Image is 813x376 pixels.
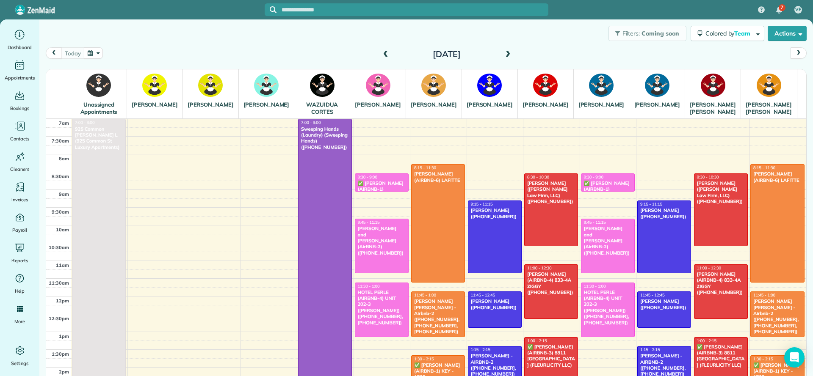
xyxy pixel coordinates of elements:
[301,121,321,125] span: 7:00 - 3:00
[753,171,802,183] div: [PERSON_NAME] (AIRBNB-6) LAFITTE
[15,287,25,295] span: Help
[3,272,36,295] a: Help
[753,298,802,335] div: [PERSON_NAME] [PERSON_NAME] - Airbnb-2 ([PHONE_NUMBER], [PHONE_NUMBER], [PHONE_NUMBER])
[75,126,123,150] div: 925 Common [PERSON_NAME] L (925 Common St Luxury Apartments)
[527,180,575,204] div: [PERSON_NAME] ([PERSON_NAME] Law Firm, LLC) ([PHONE_NUMBER])
[640,298,689,310] div: [PERSON_NAME] ([PHONE_NUMBER])
[12,226,28,234] span: Payroll
[753,293,775,298] span: 11:45 - 1:00
[357,289,406,326] div: HOTEL PERLE (AIRBNB-4) UNIT 202-3 ([PERSON_NAME]) ([PHONE_NUMBER], [PHONE_NUMBER])
[3,211,36,234] a: Payroll
[770,1,788,19] div: 7 unread notifications
[406,69,462,119] th: [PERSON_NAME]
[757,74,781,97] img: LN
[265,6,277,13] button: Focus search
[697,344,745,368] div: ✅ [PERSON_NAME] (AIRBNB-3) 8811 [GEOGRAPHIC_DATA] (FLEURLICITY LLC)
[741,69,797,119] th: [PERSON_NAME] [PERSON_NAME]
[697,266,722,271] span: 11:00 - 12:30
[589,74,614,97] img: YG
[697,175,719,180] span: 8:30 - 10:30
[358,220,380,225] span: 9:45 - 11:15
[701,74,725,97] img: JA
[11,359,29,368] span: Settings
[753,357,773,362] span: 1:30 - 2:15
[3,344,36,368] a: Settings
[56,262,69,268] span: 11am
[59,120,69,126] span: 7am
[3,180,36,204] a: Invoices
[421,74,446,97] img: ML
[10,104,30,113] span: Bookings
[517,69,573,119] th: [PERSON_NAME]
[705,30,753,37] span: Colored by
[753,166,775,170] span: 8:15 - 11:30
[3,89,36,113] a: Bookings
[584,220,606,225] span: 9:45 - 11:15
[56,298,69,304] span: 12pm
[414,171,462,183] div: [PERSON_NAME] (AIRBNB-6) LAFITTE
[357,180,406,211] div: ✅ [PERSON_NAME] (AIRBNB-1) (FLEURLICITY LLC) ([PHONE_NUMBER], [PHONE_NUMBER])
[527,271,575,295] div: [PERSON_NAME] (AIRBNB-4) 833-4A ZIGGY ([PHONE_NUMBER])
[52,351,69,357] span: 1:30pm
[697,339,717,343] span: 1:00 - 2:15
[71,69,127,119] th: Unassigned Appointments
[46,47,62,59] button: prev
[49,280,69,286] span: 11:30am
[294,69,350,119] th: WAZUIDUA CORTES
[414,166,436,170] span: 8:15 - 11:30
[791,47,807,59] button: next
[357,225,406,256] div: [PERSON_NAME] and [PERSON_NAME] (AirBNB-2) ([PHONE_NUMBER])
[622,30,640,37] span: Filters:
[471,293,495,298] span: 11:45 - 12:45
[3,150,36,173] a: Cleaners
[527,339,547,343] span: 1:00 - 2:15
[56,227,69,233] span: 10am
[527,344,575,368] div: ✅ [PERSON_NAME] (AIRBNB-3) 8811 [GEOGRAPHIC_DATA] (FLEURLICITY LLC)
[49,316,69,321] span: 12:30pm
[127,69,183,119] th: [PERSON_NAME]
[358,284,380,289] span: 11:30 - 1:00
[477,74,502,97] img: EP
[394,49,500,59] h2: [DATE]
[198,74,223,97] img: KP
[75,121,95,125] span: 7:00 - 3:00
[583,225,632,256] div: [PERSON_NAME] and [PERSON_NAME] (AirBNB-2) ([PHONE_NUMBER])
[238,69,294,119] th: [PERSON_NAME]
[49,244,69,250] span: 10:30am
[462,69,517,119] th: [PERSON_NAME]
[3,58,36,82] a: Appointments
[527,266,552,271] span: 11:00 - 12:30
[301,126,349,150] div: Sweeping Hands (Laundry) (Sweeping Hands) ([PHONE_NUMBER])
[142,74,167,97] img: KP
[734,30,752,37] span: Team
[52,138,69,144] span: 7:30am
[583,180,632,211] div: ✅ [PERSON_NAME] (AIRBNB-1) (FLEURLICITY LLC) ([PHONE_NUMBER], [PHONE_NUMBER])
[645,74,669,97] img: KG
[59,191,69,197] span: 9am
[533,74,558,97] img: CG
[768,26,807,41] button: Actions
[366,74,390,97] img: AR
[3,119,36,143] a: Contacts
[629,69,685,119] th: [PERSON_NAME]
[10,134,29,143] span: Contacts
[350,69,406,119] th: [PERSON_NAME]
[414,357,434,362] span: 1:30 - 2:15
[52,209,69,215] span: 9:30am
[471,348,491,352] span: 1:15 - 2:15
[780,4,783,11] span: 7
[52,173,69,179] span: 8:30am
[11,195,28,204] span: Invoices
[3,241,36,265] a: Reports
[573,69,629,119] th: [PERSON_NAME]
[795,6,801,13] span: VF
[640,348,660,352] span: 1:15 - 2:15
[584,284,606,289] span: 11:30 - 1:00
[640,293,665,298] span: 11:45 - 12:45
[470,298,519,310] div: [PERSON_NAME] ([PHONE_NUMBER])
[697,180,745,204] div: [PERSON_NAME] ([PERSON_NAME] Law Firm, LLC) ([PHONE_NUMBER])
[358,175,378,180] span: 8:30 - 9:00
[414,293,436,298] span: 11:45 - 1:00
[642,30,680,37] span: Coming soon
[270,6,277,13] svg: Focus search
